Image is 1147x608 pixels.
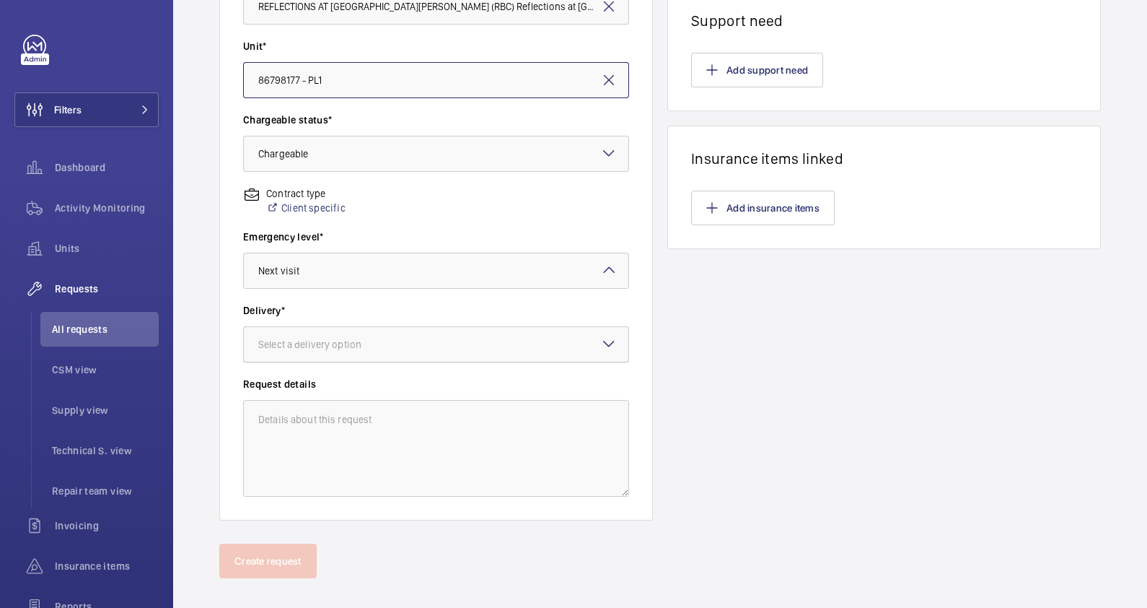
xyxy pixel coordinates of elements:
[243,62,629,98] input: Enter unit
[258,148,308,160] span: Chargeable
[243,303,629,318] label: Delivery*
[243,113,629,127] label: Chargeable status*
[52,403,159,417] span: Supply view
[691,53,823,87] button: Add support need
[52,362,159,377] span: CSM view
[55,518,159,533] span: Invoicing
[266,201,346,215] a: Client specific
[55,201,159,215] span: Activity Monitoring
[691,12,1077,30] h1: Support need
[219,544,317,578] button: Create request
[54,103,82,117] span: Filters
[52,443,159,458] span: Technical S. view
[243,39,629,53] label: Unit*
[52,322,159,336] span: All requests
[258,265,299,277] span: Next visit
[258,337,397,352] div: Select a delivery option
[243,377,629,391] label: Request details
[55,241,159,256] span: Units
[243,230,629,244] label: Emergency level*
[55,559,159,573] span: Insurance items
[266,186,346,201] p: Contract type
[55,160,159,175] span: Dashboard
[691,191,835,225] button: Add insurance items
[691,149,1077,168] h1: Insurance items linked
[14,92,159,127] button: Filters
[55,282,159,296] span: Requests
[52,484,159,498] span: Repair team view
